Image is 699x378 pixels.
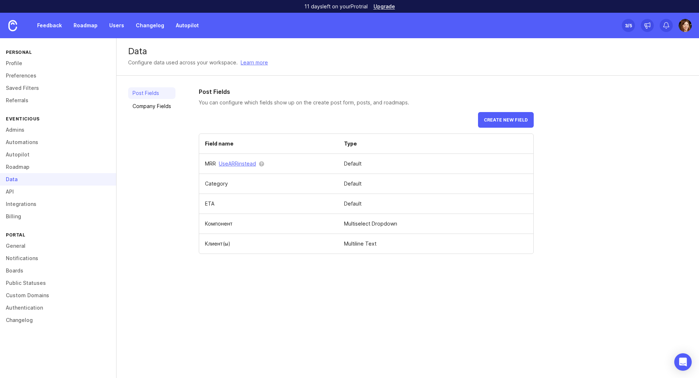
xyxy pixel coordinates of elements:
[241,59,268,67] a: Learn more
[199,134,338,154] th: Field name
[338,154,533,174] td: Default
[199,214,338,234] td: Компонент
[128,100,175,112] a: Company Fields
[484,117,528,123] span: Create new field
[199,174,338,194] td: Category
[338,134,533,154] th: Type
[338,174,533,194] td: Default
[338,214,533,234] td: Multiselect Dropdown
[374,4,395,9] a: Upgrade
[478,112,534,128] button: Create new field
[128,47,687,56] div: Data
[199,87,534,96] h2: Post Fields
[33,19,66,32] a: Feedback
[219,160,256,168] button: UseARRinstead
[69,19,102,32] a: Roadmap
[199,194,338,214] td: ETA
[199,234,338,254] td: Клиент(ы)
[338,234,533,254] td: Multiline text
[171,19,203,32] a: Autopilot
[199,99,534,106] p: You can configure which fields show up on the create post form, posts, and roadmaps.
[304,3,368,10] p: 11 days left on your Pro trial
[622,19,635,32] button: 3/5
[338,194,533,214] td: Default
[679,19,692,32] img: Elena Kushpel
[105,19,129,32] a: Users
[625,20,632,31] div: 3 /5
[128,59,238,67] div: Configure data used across your workspace.
[199,154,338,174] td: MRR
[8,20,17,31] img: Canny Home
[131,19,169,32] a: Changelog
[674,353,692,371] div: Open Intercom Messenger
[128,87,175,99] a: Post Fields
